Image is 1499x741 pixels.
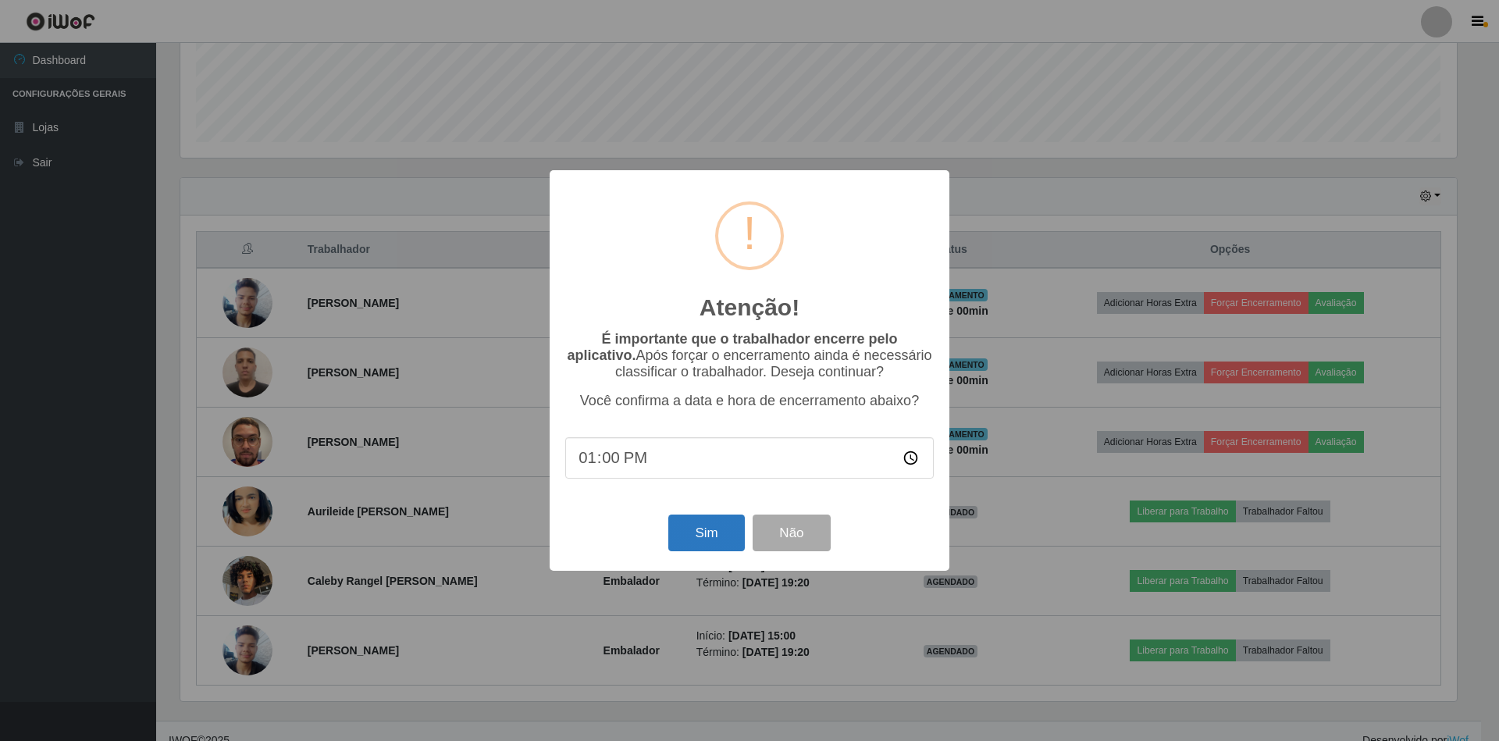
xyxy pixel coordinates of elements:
button: Não [753,515,830,551]
h2: Atenção! [700,294,799,322]
p: Você confirma a data e hora de encerramento abaixo? [565,393,934,409]
button: Sim [668,515,744,551]
p: Após forçar o encerramento ainda é necessário classificar o trabalhador. Deseja continuar? [565,331,934,380]
b: É importante que o trabalhador encerre pelo aplicativo. [567,331,897,363]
